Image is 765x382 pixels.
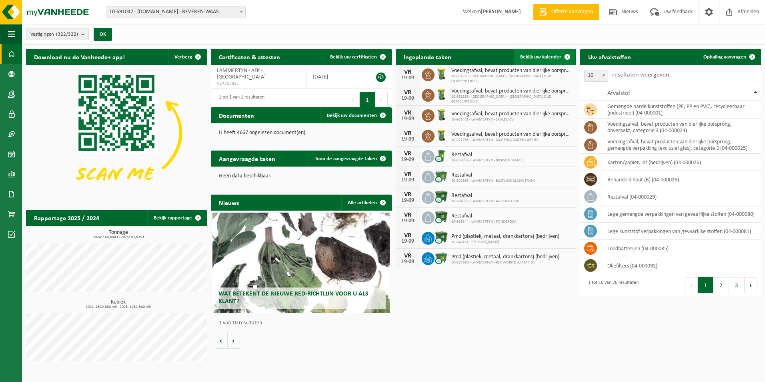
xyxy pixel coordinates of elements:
span: 10-931401 - LAMMERTYN - SKALDU BV [451,117,573,122]
span: 10 [585,70,608,81]
h2: Certificaten & attesten [211,49,288,64]
span: Voedingsafval, bevat producten van dierlijke oorsprong, onverpakt, categorie 3 [451,68,573,74]
div: VR [400,110,416,116]
span: Toon de aangevraagde taken [315,156,377,161]
span: 10-984929 - LAMMERTYN - AV CONSTRUCT [451,199,521,204]
h2: Download nu de Vanheede+ app! [26,49,133,64]
div: VR [400,89,416,96]
td: loodbatterijen (04-000085) [601,240,761,257]
span: Bekijk uw documenten [327,113,377,118]
td: oliefilters (04-000092) [601,257,761,274]
div: 19-09 [400,116,416,122]
a: Toon de aangevraagde taken [308,151,391,167]
div: 19-09 [400,218,416,224]
button: OK [94,28,112,41]
div: VR [400,191,416,198]
img: WB-0140-HPE-GN-50 [435,88,448,101]
div: VR [400,253,416,259]
button: Vestigingen(322/322) [26,28,89,40]
span: 10-691042 - LAMMERTYN.NET - BEVEREN-WAAS [106,6,245,18]
button: 1 [698,277,713,293]
span: 10-691042 - LAMMERTYN.NET - BEVEREN-WAAS [106,6,246,18]
td: gemengde harde kunststoffen (PE, PP en PVC), recycleerbaar (industrieel) (04-000001) [601,101,761,119]
span: 10-922665 - LAMMERTYN - BULTYNCK GLASWERKEN [451,179,535,183]
span: Bekijk uw kalender [520,54,561,60]
span: Voedingsafval, bevat producten van dierlijke oorsprong, onverpakt, categorie 3 [451,111,573,117]
span: Pmd (plastiek, metaal, drankkartons) (bedrijven) [451,233,559,240]
label: resultaten weergeven [612,72,669,78]
p: U heeft 4667 ongelezen document(en). [219,130,384,136]
a: Ophaling aanvragen [697,49,760,65]
div: 1 tot 1 van 1 resultaten [215,91,264,109]
button: Previous [347,92,360,108]
div: 19-09 [400,177,416,183]
img: WB-0240-CU [435,149,448,163]
button: Previous [685,277,698,293]
h2: Uw afvalstoffen [580,49,639,64]
span: Ophaling aanvragen [703,54,746,60]
span: Voedingsafval, bevat producten van dierlijke oorsprong, onverpakt, categorie 3 [451,131,573,138]
h3: Tonnage [30,230,207,239]
a: Bekijk uw certificaten [324,49,391,65]
h2: Rapportage 2025 / 2024 [26,210,107,225]
h2: Documenten [211,107,262,123]
span: Voedingsafval, bevat producten van dierlijke oorsprong, onverpakt, categorie 3 [451,88,573,94]
img: WB-1100-CU [435,231,448,244]
img: WB-1100-CU [435,190,448,203]
div: 19-09 [400,198,416,203]
p: 1 van 10 resultaten [219,320,388,326]
span: 10 [584,70,608,82]
span: 10-885890 - LAMMERTYN - REX WORK & SAFETY BV [451,260,559,265]
span: Wat betekent de nieuwe RED-richtlijn voor u als klant? [218,291,368,305]
div: 19-09 [400,137,416,142]
td: restafval (04-000029) [601,188,761,205]
span: 10-971756 - LAMMERTYN - CAMPING CANTECLAER BV [451,138,573,143]
span: Restafval [451,213,517,219]
span: Verberg [174,54,192,60]
a: Bekijk rapportage [147,210,206,226]
span: Bekijk uw certificaten [330,54,377,60]
img: WB-0140-HPE-GN-50 [435,67,448,81]
span: 10-989244 - LAMMERTYN - PONDEROSA [451,219,517,224]
button: 2 [713,277,729,293]
span: 2024: 169,894 t - 2025: 83,825 t [30,235,207,239]
h2: Nieuws [211,195,247,210]
div: VR [400,69,416,75]
a: Alle artikelen [341,195,391,211]
div: VR [400,232,416,239]
img: Download de VHEPlus App [26,65,207,201]
img: WB-0660-CU [435,251,448,265]
div: VR [400,130,416,137]
img: WB-0660-CU [435,169,448,183]
td: behandeld hout (B) (04-000028) [601,171,761,188]
span: Restafval [451,172,535,179]
div: 1 tot 10 van 26 resultaten [584,276,639,294]
div: VR [400,212,416,218]
span: 10-848181 - [PERSON_NAME] [451,240,559,245]
span: Restafval [451,193,521,199]
div: VR [400,171,416,177]
div: VR [400,151,416,157]
h2: Ingeplande taken [396,49,459,64]
span: Vestigingen [30,28,78,40]
span: 10-857857 - LAMMERTYN - [PERSON_NAME] [451,158,524,163]
span: VLA705825 [217,80,300,87]
button: 1 [360,92,375,108]
button: Next [375,92,388,108]
a: Offerte aanvragen [533,4,599,20]
strong: [PERSON_NAME] [481,9,521,15]
span: Afvalstof [607,90,630,97]
p: Geen data beschikbaar. [219,173,384,179]
span: Pmd (plastiek, metaal, drankkartons) (bedrijven) [451,254,559,260]
div: 19-09 [400,259,416,265]
span: 10-931285 - [GEOGRAPHIC_DATA] - [GEOGRAPHIC_DATA] OUD GEMEENTEHUIS [451,74,573,84]
a: Bekijk uw kalender [514,49,575,65]
count: (322/322) [56,32,78,37]
a: Wat betekent de nieuwe RED-richtlijn voor u als klant? [212,213,390,313]
button: Vorige [215,333,228,349]
img: WB-0140-HPE-GN-50 [435,108,448,122]
td: karton/papier, los (bedrijven) (04-000026) [601,154,761,171]
span: 2024: 1620,860 m3 - 2025: 1252,540 m3 [30,305,207,309]
button: Next [745,277,757,293]
span: LAMMERTYN - AFK - [GEOGRAPHIC_DATA] [217,68,266,80]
